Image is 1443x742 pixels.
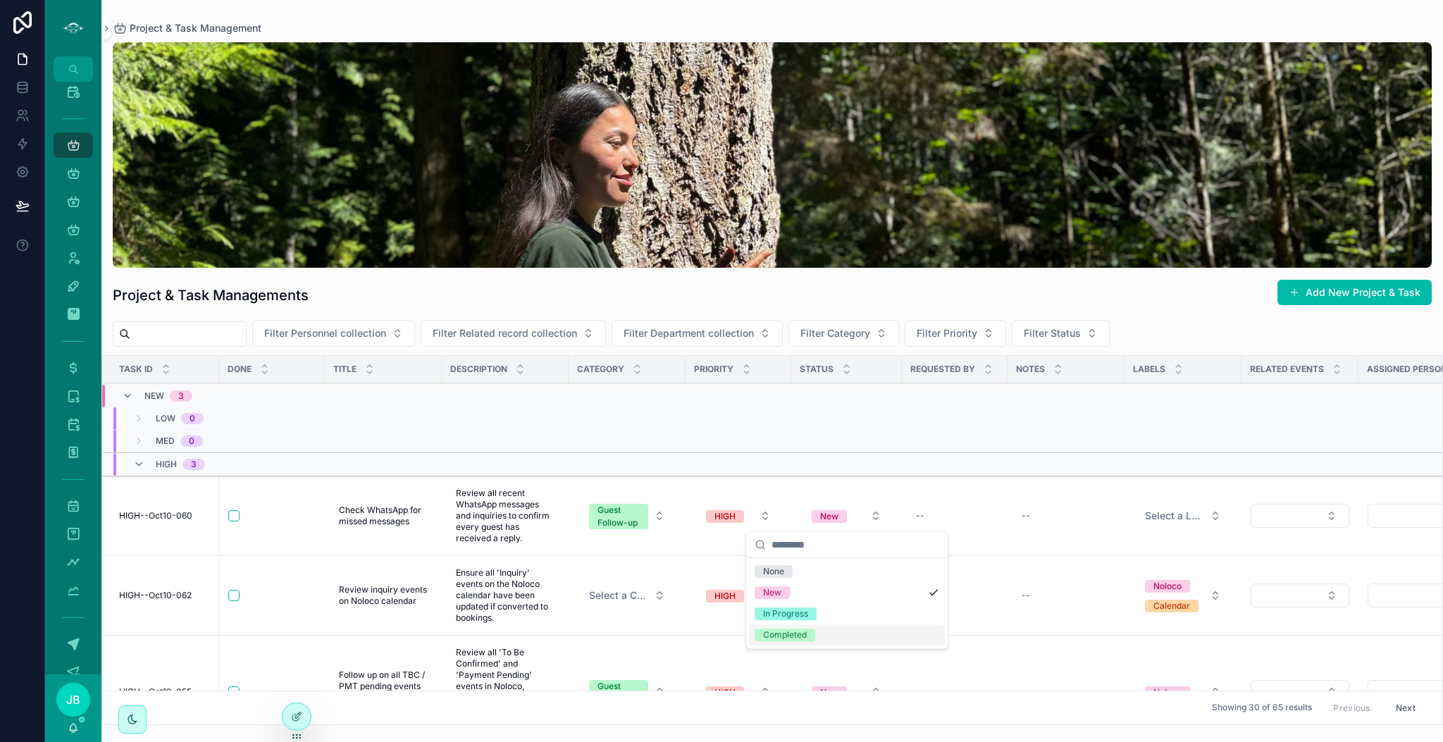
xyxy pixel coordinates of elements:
a: Select Button [1133,502,1233,529]
span: Task ID [119,364,153,375]
button: Select Button [578,583,676,608]
div: HIGH [714,510,736,523]
span: Filter Related record collection [433,326,577,340]
span: Priority [694,364,733,375]
a: HIGH--Oct10-062 [119,590,211,601]
button: Select Button [1251,504,1349,528]
div: HIGH [714,590,736,602]
button: Select Button [1251,680,1349,704]
span: HIGH--Oct10-055 [119,686,192,698]
div: Noloco [1153,580,1182,593]
button: Select Button [578,673,676,711]
span: Filter Category [800,326,870,340]
button: Select Button [1251,583,1349,607]
a: -- [1016,505,1116,527]
a: Select Button [577,582,677,609]
a: Select Button [800,502,893,529]
span: LOW [156,413,175,424]
button: Next [1386,697,1425,719]
button: Select Button [612,320,783,347]
div: New [820,510,838,523]
img: App logo [62,17,85,39]
a: HIGH--Oct10-060 [119,510,211,521]
div: -- [916,686,924,698]
button: Select Button [421,320,606,347]
a: Select Button [1133,679,1233,705]
span: Related Events [1250,364,1324,375]
span: Project & Task Management [130,21,261,35]
a: -- [1016,584,1116,607]
button: Select Button [1134,679,1232,705]
a: Review all recent WhatsApp messages and inquiries to confirm every guest has received a reply. [450,482,560,550]
span: Status [800,364,834,375]
span: Filter Department collection [624,326,754,340]
button: Select Button [1134,503,1232,528]
div: New [763,586,781,599]
span: Requested By [910,364,975,375]
div: 0 [190,413,195,424]
span: JB [66,691,80,708]
div: Guest Follow-up [597,680,640,705]
span: HIGH--Oct10-060 [119,510,192,521]
span: Check WhatsApp for missed messages [339,505,428,527]
span: Filter Priority [917,326,977,340]
div: 0 [189,435,194,447]
button: Select Button [695,583,782,608]
div: -- [1022,686,1030,698]
button: Select Button [1134,573,1232,618]
span: Filter Personnel collection [264,326,386,340]
div: -- [1022,510,1030,521]
div: Guest Follow-up [597,504,640,529]
a: Follow up on all TBC / PMT pending events in [GEOGRAPHIC_DATA] [333,664,433,720]
button: Select Button [905,320,1006,347]
span: MED [156,435,175,447]
span: Description [450,364,507,375]
a: Select Button [694,502,783,529]
a: Ensure all 'Inquiry' events on the Noloco calendar have been updated if converted to bookings. [450,562,560,629]
span: Review all 'To Be Confirmed' and 'Payment Pending' events in Noloco, contact guests as needed, an... [456,647,555,737]
a: Select Button [1133,572,1233,619]
a: Select Button [694,679,783,705]
a: -- [910,681,999,703]
span: Select a Category [589,588,648,602]
div: -- [1022,590,1030,601]
button: Unselect NOLOCO [1145,685,1190,699]
span: Showing 30 of 65 results [1212,703,1312,714]
button: Select Button [695,503,782,528]
div: New [820,686,838,699]
a: Select Button [577,672,677,712]
a: Review inquiry events on Noloco calendar [333,579,433,612]
span: Labels [1133,364,1165,375]
button: Select Button [800,503,893,528]
div: None [763,565,784,578]
span: Ensure all 'Inquiry' events on the Noloco calendar have been updated if converted to bookings. [456,567,555,624]
a: Select Button [694,582,783,609]
button: Unselect CALENDAR [1145,598,1199,612]
span: New [144,390,164,402]
span: Category [577,364,624,375]
a: Select Button [1250,679,1350,705]
button: Select Button [578,497,676,535]
a: -- [1016,681,1116,703]
button: Select Button [800,679,893,705]
span: HIGH--Oct10-062 [119,590,192,601]
div: Calendar [1153,600,1190,612]
div: 3 [178,390,184,402]
button: Select Button [695,679,782,705]
button: Select Button [788,320,899,347]
a: Select Button [577,496,677,536]
a: Select Button [1250,503,1350,528]
h1: Project & Task Managements [113,285,309,305]
a: Project & Task Management [113,21,261,35]
a: -- [910,505,999,527]
a: HIGH--Oct10-055 [119,686,211,698]
div: Noloco [1153,686,1182,699]
div: scrollable content [45,82,101,674]
button: Add New Project & Task [1277,280,1432,305]
span: Review inquiry events on Noloco calendar [339,584,428,607]
div: Completed [763,629,807,641]
div: In Progress [763,607,808,620]
a: Check WhatsApp for missed messages [333,499,433,533]
button: Select Button [1012,320,1110,347]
